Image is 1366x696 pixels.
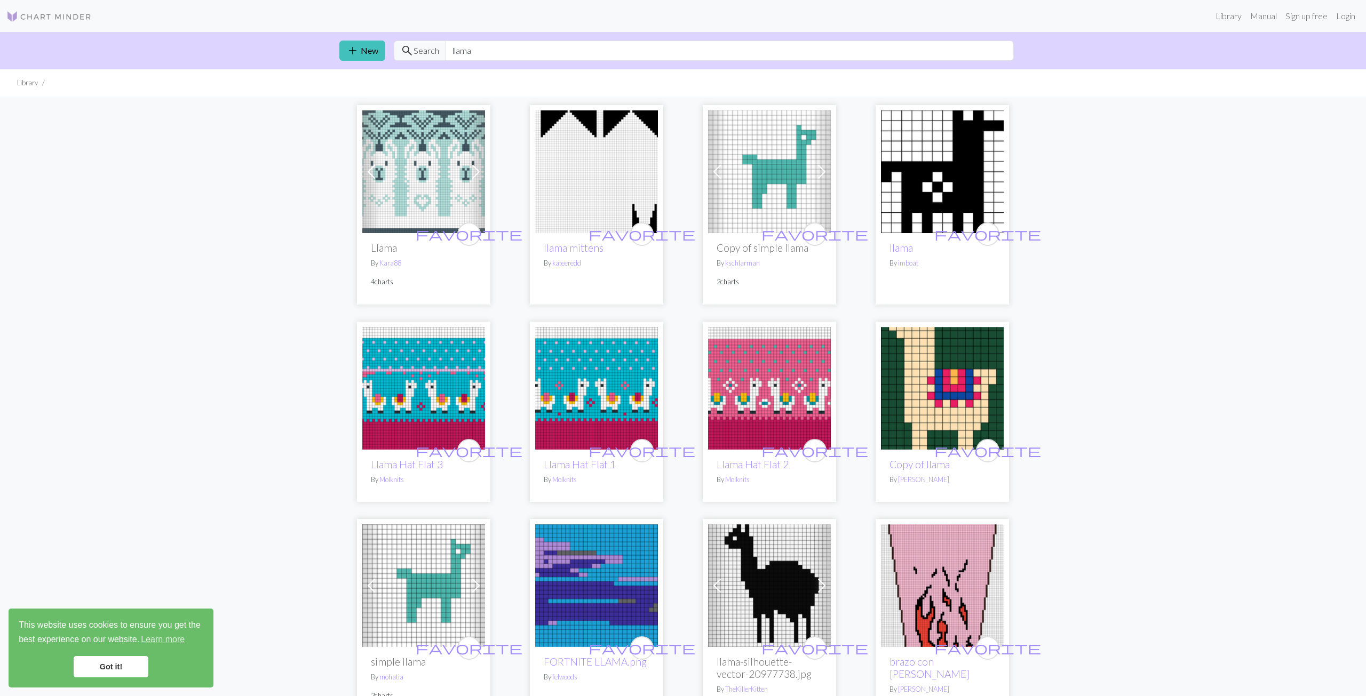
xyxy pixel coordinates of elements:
[708,110,831,233] img: simple llama
[761,223,868,245] i: favourite
[976,636,999,660] button: favourite
[717,242,822,254] h2: Copy of simple llama
[379,475,404,484] a: Molknits
[371,458,443,470] a: Llama Hat Flat 3
[1246,5,1281,27] a: Manual
[401,43,414,58] span: search
[589,442,695,459] span: favorite
[803,222,827,246] button: favourite
[544,242,603,254] a: llama mittens
[416,226,522,242] span: favorite
[362,110,485,233] img: Llama
[362,327,485,450] img: Llama Hat Flat
[881,382,1004,392] a: llama
[761,639,868,656] span: favorite
[934,442,1041,459] span: favorite
[19,619,203,647] span: This website uses cookies to ensure you get the best experience on our website.
[976,222,999,246] button: favourite
[708,382,831,392] a: Llama Hat Flat
[717,475,822,485] p: By
[535,165,658,175] a: mitten template
[630,636,654,660] button: favourite
[371,475,476,485] p: By
[379,259,401,267] a: Kara88
[717,258,822,268] p: By
[544,475,649,485] p: By
[9,609,213,687] div: cookieconsent
[717,277,822,287] p: 2 charts
[371,258,476,268] p: By
[339,41,385,61] a: New
[630,222,654,246] button: favourite
[362,165,485,175] a: Llama
[6,10,92,23] img: Logo
[761,226,868,242] span: favorite
[552,259,581,267] a: kateeredd
[371,655,476,668] h2: simple llama
[139,631,186,647] a: learn more about cookies
[535,110,658,233] img: mitten template
[708,165,831,175] a: simple llama
[1211,5,1246,27] a: Library
[589,223,695,245] i: favourite
[881,165,1004,175] a: llama
[416,637,522,659] i: favourite
[725,685,768,693] a: TheKillerKitten
[371,242,476,254] h2: Llama
[362,382,485,392] a: Llama Hat Flat
[17,78,38,88] li: Library
[630,439,654,462] button: favourite
[803,439,827,462] button: favourite
[535,579,658,589] a: FORTNITE LLAMA.png
[552,475,577,484] a: Molknits
[544,672,649,682] p: By
[890,458,950,470] a: Copy of llama
[708,579,831,589] a: Llama Test
[881,524,1004,647] img: brazo con llamas
[717,655,822,680] h2: llama-silhouette-vector-20977738.jpg
[708,524,831,647] img: Llama Test
[976,439,999,462] button: favourite
[589,639,695,656] span: favorite
[535,327,658,450] img: Llama Hat Flat
[761,440,868,461] i: favourite
[934,226,1041,242] span: favorite
[890,684,995,694] p: By
[934,440,1041,461] i: favourite
[890,655,970,680] a: brazo con [PERSON_NAME]
[934,223,1041,245] i: favourite
[898,475,949,484] a: [PERSON_NAME]
[717,684,822,694] p: By
[552,673,577,681] a: felwoods
[881,327,1004,450] img: llama
[346,43,359,58] span: add
[881,110,1004,233] img: llama
[379,673,403,681] a: mohatia
[589,637,695,659] i: favourite
[416,442,522,459] span: favorite
[535,382,658,392] a: Llama Hat Flat
[589,440,695,461] i: favourite
[890,242,913,254] a: llama
[416,639,522,656] span: favorite
[544,258,649,268] p: By
[362,524,485,647] img: simple llama
[362,579,485,589] a: simple llama
[544,458,616,470] a: Llama Hat Flat 1
[898,259,918,267] a: imboat
[803,636,827,660] button: favourite
[890,258,995,268] p: By
[725,259,760,267] a: kschlarman
[1332,5,1360,27] a: Login
[1281,5,1332,27] a: Sign up free
[934,639,1041,656] span: favorite
[589,226,695,242] span: favorite
[717,458,789,470] a: Llama Hat Flat 2
[708,327,831,450] img: Llama Hat Flat
[416,440,522,461] i: favourite
[416,223,522,245] i: favourite
[457,222,481,246] button: favourite
[725,475,750,484] a: Molknits
[457,439,481,462] button: favourite
[881,579,1004,589] a: brazo con llamas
